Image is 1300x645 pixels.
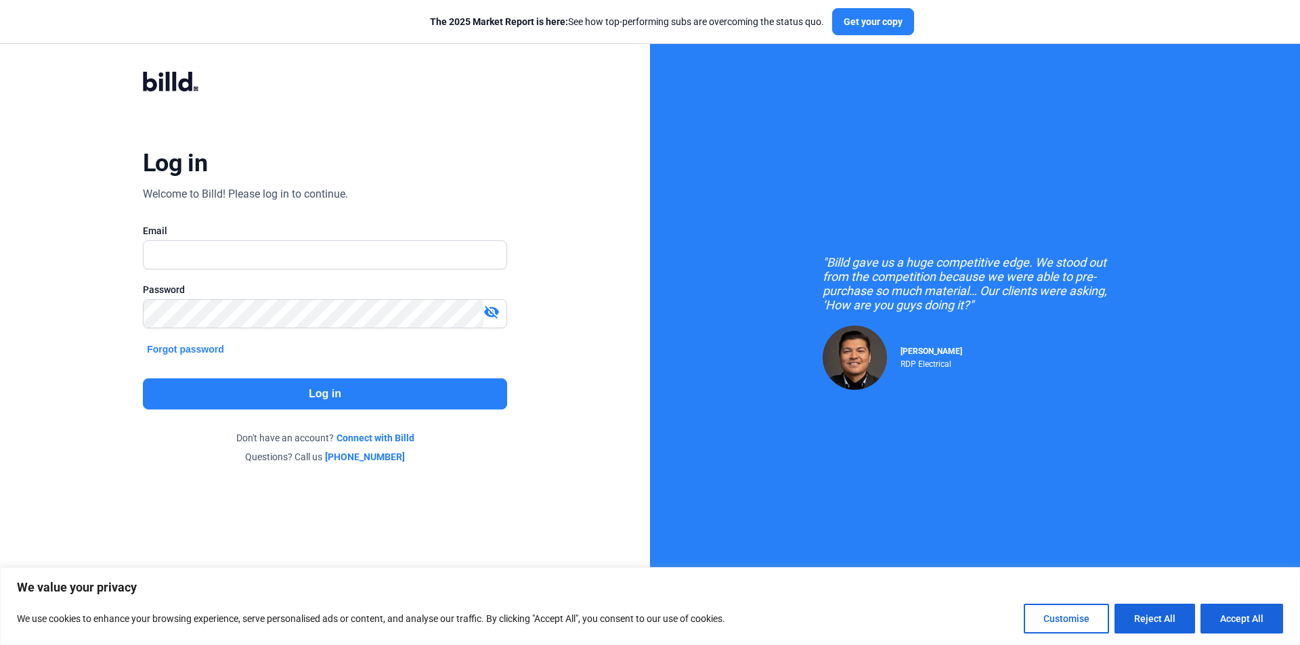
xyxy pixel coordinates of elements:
button: Reject All [1114,604,1195,633]
span: [PERSON_NAME] [901,347,962,356]
mat-icon: visibility_off [483,304,500,320]
img: Raul Pacheco [823,326,887,390]
button: Customise [1024,604,1109,633]
div: Log in [143,148,207,178]
div: Questions? Call us [143,450,507,464]
div: See how top-performing subs are overcoming the status quo. [430,15,824,28]
span: The 2025 Market Report is here: [430,16,568,27]
a: Connect with Billd [337,431,414,445]
button: Forgot password [143,342,228,357]
div: Password [143,283,507,296]
a: [PHONE_NUMBER] [325,450,405,464]
p: We use cookies to enhance your browsing experience, serve personalised ads or content, and analys... [17,610,725,627]
button: Accept All [1200,604,1283,633]
div: "Billd gave us a huge competitive edge. We stood out from the competition because we were able to... [823,255,1127,312]
p: We value your privacy [17,579,1283,596]
div: RDP Electrical [901,356,962,369]
button: Get your copy [832,8,914,35]
div: Welcome to Billd! Please log in to continue. [143,186,348,202]
div: Email [143,224,507,238]
button: Log in [143,378,507,409]
div: Don't have an account? [143,431,507,445]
